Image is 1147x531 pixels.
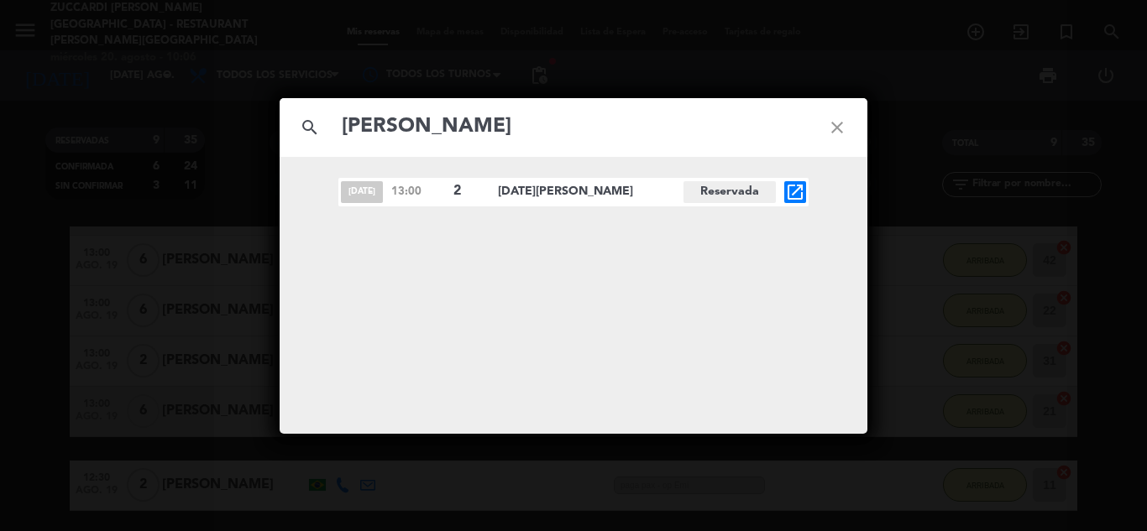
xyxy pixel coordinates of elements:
[280,97,340,158] i: search
[391,183,445,200] span: 13:00
[453,180,484,202] span: 2
[807,97,867,158] i: close
[785,182,805,202] i: open_in_new
[498,182,683,201] span: [DATE][PERSON_NAME]
[340,110,807,144] input: Buscar reservas
[683,181,776,203] span: Reservada
[341,181,383,203] span: [DATE]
